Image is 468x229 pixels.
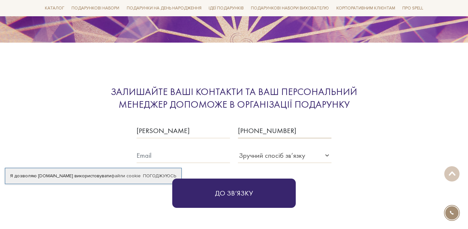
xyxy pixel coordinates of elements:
a: Подарункові набори [69,3,122,13]
a: Ідеї подарунків [206,3,246,13]
button: До зв‘язку [172,179,296,208]
div: Зручний спосіб зв’язку [239,150,305,161]
a: Про Spell [400,3,426,13]
a: файли cookie [111,173,141,179]
div: Я дозволяю [DOMAIN_NAME] використовувати [5,173,181,179]
a: Погоджуюсь [143,173,176,179]
a: Подарункові набори вихователю [248,3,331,14]
a: Подарунки на День народження [124,3,204,13]
input: Ім’я [136,123,230,138]
input: Email [136,148,230,163]
a: Корпоративним клієнтам [334,3,398,14]
a: Каталог [42,3,67,13]
input: Телефон [238,123,331,138]
div: Залишайте ваші контакти та ваш персональний менеджер допоможе в організації подарунку [84,86,383,111]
